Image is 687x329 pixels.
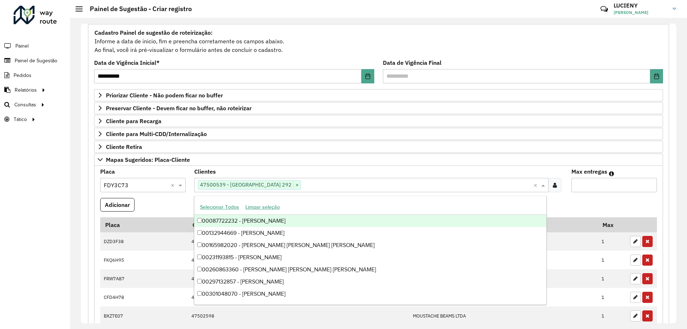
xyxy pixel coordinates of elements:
td: 47502598 [188,288,409,306]
span: Priorizar Cliente - Não podem ficar no buffer [106,92,223,98]
td: MOUSTACHE BEAMS LTDA [409,306,598,325]
button: Selecionar Todos [197,202,242,213]
td: 47502598 [188,306,409,325]
div: Informe a data de inicio, fim e preencha corretamente os campos abaixo. Ao final, você irá pré-vi... [94,28,663,54]
label: Placa [100,167,115,176]
a: Contato Rápido [596,1,612,17]
span: Preservar Cliente - Devem ficar no buffer, não roteirizar [106,105,252,111]
div: 00087722232 - [PERSON_NAME] [194,215,546,227]
button: Choose Date [361,69,374,83]
button: Choose Date [650,69,663,83]
h2: Painel de Sugestão - Criar registro [83,5,192,13]
span: 47500539 - [GEOGRAPHIC_DATA] 292 [198,180,293,189]
td: 1 [598,232,627,251]
strong: Cadastro Painel de sugestão de roteirização: [94,29,213,36]
span: Painel de Sugestão [15,57,57,64]
span: Painel [15,42,29,50]
a: Cliente para Recarga [94,115,663,127]
td: CFD4H78 [100,288,188,306]
ng-dropdown-panel: Options list [194,196,546,305]
th: Código Cliente [188,217,409,232]
td: 1 [598,251,627,269]
label: Data de Vigência Inicial [94,58,160,67]
span: Clear all [171,181,177,189]
span: Cliente para Multi-CDD/Internalização [106,131,207,137]
a: Mapas Sugeridos: Placa-Cliente [94,154,663,166]
span: Mapas Sugeridos: Placa-Cliente [106,157,190,163]
div: 00313673802 - [PERSON_NAME] DA [PERSON_NAME] [194,300,546,312]
a: Cliente Retira [94,141,663,153]
div: 00260863360 - [PERSON_NAME] [PERSON_NAME] [PERSON_NAME] [194,263,546,276]
label: Max entregas [571,167,607,176]
td: 1 [598,288,627,306]
span: [PERSON_NAME] [614,9,667,16]
td: 47502598 [188,269,409,288]
td: 1 [598,306,627,325]
button: Limpar seleção [242,202,283,213]
span: Consultas [14,101,36,108]
td: FRW7A87 [100,269,188,288]
label: Clientes [194,167,216,176]
td: 47502723 [188,251,409,269]
span: Cliente para Recarga [106,118,161,124]
span: × [293,181,301,189]
h3: LUCIENY [614,2,667,9]
a: Priorizar Cliente - Não podem ficar no buffer [94,89,663,101]
th: Placa [100,217,188,232]
div: 00297132857 - [PERSON_NAME] [194,276,546,288]
div: 00301048070 - [PERSON_NAME] [194,288,546,300]
div: 00132944669 - [PERSON_NAME] [194,227,546,239]
span: Clear all [533,181,540,189]
span: Tático [14,116,27,123]
td: 47502723 [188,232,409,251]
div: 00231193815 - [PERSON_NAME] [194,251,546,263]
label: Data de Vigência Final [383,58,442,67]
td: BXZ7E07 [100,306,188,325]
button: Adicionar [100,198,135,212]
th: Max [598,217,627,232]
em: Máximo de clientes que serão colocados na mesma rota com os clientes informados [609,171,614,176]
div: 00165982020 - [PERSON_NAME] [PERSON_NAME] [PERSON_NAME] [194,239,546,251]
td: 1 [598,269,627,288]
td: DZD3F38 [100,232,188,251]
a: Preservar Cliente - Devem ficar no buffer, não roteirizar [94,102,663,114]
a: Cliente para Multi-CDD/Internalização [94,128,663,140]
td: FKQ6H95 [100,251,188,269]
span: Cliente Retira [106,144,142,150]
span: Relatórios [15,86,37,94]
span: Pedidos [14,72,31,79]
